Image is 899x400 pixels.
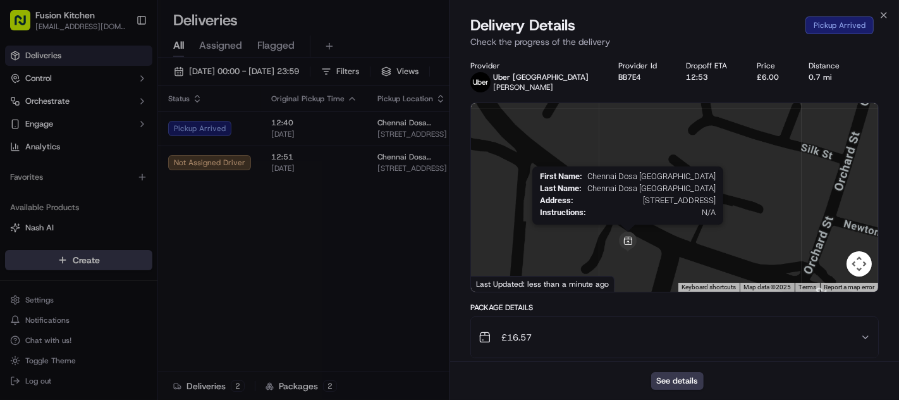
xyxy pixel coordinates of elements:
span: Chennai Dosa [GEOGRAPHIC_DATA] [587,184,716,193]
span: Pylon [126,306,153,316]
span: [PERSON_NAME] [493,82,553,92]
img: 1736555255976-a54dd68f-1ca7-489b-9aae-adbdc363a1c4 [25,197,35,207]
div: Provider [470,61,598,71]
button: Start new chat [215,125,230,140]
img: 1732323095091-59ea418b-cfe3-43c8-9ae0-d0d06d6fd42c [27,121,49,144]
a: Open this area in Google Maps (opens a new window) [474,275,516,292]
a: Report a map error [824,284,874,291]
span: Chennai Dosa [GEOGRAPHIC_DATA] [587,172,716,181]
div: 0.7 mi [809,72,849,82]
span: • [170,196,174,206]
input: Got a question? Start typing here... [33,82,228,95]
a: Powered byPylon [89,306,153,316]
div: £6.00 [757,72,788,82]
button: BB7E4 [618,72,641,82]
span: [DATE] [177,196,203,206]
img: 1736555255976-a54dd68f-1ca7-489b-9aae-adbdc363a1c4 [13,121,35,144]
div: Past conversations [13,165,85,175]
button: See all [196,162,230,177]
p: Uber [GEOGRAPHIC_DATA] [493,72,589,82]
span: Knowledge Base [25,283,97,296]
span: • [42,230,46,241]
div: Price [757,61,788,71]
img: Dianne Alexi Soriano [13,184,33,204]
span: Last Name : [540,184,582,193]
a: 💻API Documentation [102,278,208,301]
div: 12:53 [687,72,737,82]
span: API Documentation [119,283,203,296]
img: uber-new-logo.jpeg [470,72,491,92]
span: [STREET_ADDRESS] [578,196,716,205]
div: Distance [809,61,849,71]
div: Dropoff ETA [687,61,737,71]
a: 📗Knowledge Base [8,278,102,301]
button: Keyboard shortcuts [682,283,736,292]
span: [PERSON_NAME] [PERSON_NAME] [39,196,168,206]
span: [DATE] [49,230,75,241]
div: 💻 [107,284,117,294]
div: Start new chat [57,121,207,134]
div: Provider Id [618,61,666,71]
button: See details [651,372,704,390]
img: Nash [13,13,38,38]
div: 📗 [13,284,23,294]
span: Delivery Details [470,15,575,35]
span: Map data ©2025 [743,284,791,291]
span: First Name : [540,172,582,181]
span: Address : [540,196,573,205]
div: We're available if you need us! [57,134,174,144]
div: Package Details [470,303,879,313]
span: Instructions : [540,208,586,217]
span: £16.57 [501,331,532,344]
a: Terms (opens in new tab) [798,284,816,291]
span: N/A [591,208,716,217]
p: Welcome 👋 [13,51,230,71]
p: Check the progress of the delivery [470,35,879,48]
button: £16.57 [471,317,878,358]
div: Last Updated: less than a minute ago [471,276,615,292]
img: Google [474,275,516,292]
button: Map camera controls [847,251,872,277]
